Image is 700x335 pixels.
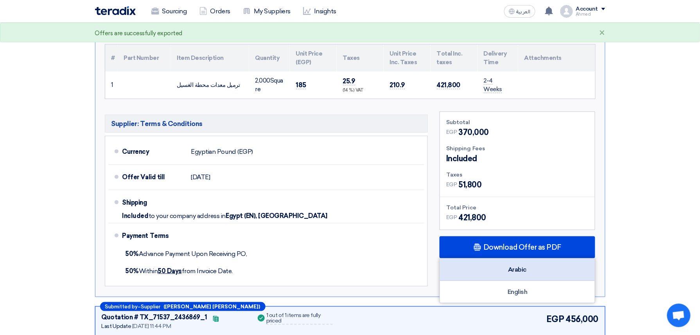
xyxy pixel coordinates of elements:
[145,3,193,20] a: Sourcing
[141,304,161,309] span: Supplier
[390,81,406,89] span: 210.9
[126,267,233,275] span: Within from Invoice Date.
[446,144,589,153] div: Shipping Fees
[158,267,182,275] u: 50 Days
[126,250,247,258] span: Advance Payment Upon Receiving PO,
[249,45,290,72] th: Quantity
[191,144,253,159] div: Egyptian Pound (EGP)
[177,81,243,90] div: ترميل معدات محطة الغسيل
[576,6,598,13] div: Account
[226,212,327,220] span: Egypt (EN), [GEOGRAPHIC_DATA]
[440,281,595,303] div: English
[546,313,564,326] span: EGP
[191,173,210,181] span: [DATE]
[576,12,605,16] div: ِAhmed
[126,250,139,258] strong: 50%
[171,45,249,72] th: Item Description
[122,168,185,187] div: Offer Valid till
[105,304,138,309] span: Submitted by
[296,81,307,89] span: 185
[105,72,118,99] td: 1
[517,9,531,14] span: العربية
[105,45,118,72] th: #
[446,153,477,164] span: Included
[126,267,139,275] strong: 50%
[164,304,260,309] b: ([PERSON_NAME] [PERSON_NAME])
[483,244,561,251] span: Download Offer as PDF
[343,87,377,94] div: (14 %) VAT
[446,204,589,212] div: Total Price
[440,259,595,281] div: Arabic
[446,171,589,179] div: Taxes
[297,3,343,20] a: Insights
[518,45,595,72] th: Attachments
[446,180,457,189] span: EGP
[249,72,290,99] td: Square
[122,142,185,161] div: Currency
[459,179,482,191] span: 51,800
[437,81,461,89] span: 421,800
[193,3,237,20] a: Orders
[459,212,486,223] span: 421,800
[132,323,171,330] span: [DATE] 11:44 PM
[446,213,457,222] span: EGP
[446,128,457,136] span: EGP
[95,29,183,38] div: Offers are successfully exported
[102,313,208,322] div: Quotation # TX_71537_2436869_1
[122,227,415,245] div: Payment Terms
[102,323,131,330] span: Last Update
[118,45,171,72] th: Part Number
[459,126,489,138] span: 370,000
[504,5,535,18] button: العربية
[667,304,691,327] div: Open chat
[431,45,477,72] th: Total Inc. taxes
[337,45,384,72] th: Taxes
[122,212,149,220] span: Included
[560,5,573,18] img: profile_test.png
[384,45,431,72] th: Unit Price Inc. Taxes
[566,313,599,326] span: 456,000
[599,29,605,38] div: ×
[237,3,297,20] a: My Suppliers
[122,193,185,212] div: Shipping
[105,115,428,133] h5: Supplier: Terms & Conditions
[266,313,333,325] div: 1 out of 1 items are fully priced
[446,118,589,126] div: Subtotal
[343,77,355,85] span: 25.9
[255,77,271,84] span: 2,000
[290,45,337,72] th: Unit Price (EGP)
[95,6,136,15] img: Teradix logo
[100,302,266,311] div: –
[149,212,226,220] span: to your company address in
[484,77,503,94] span: 2-4 Weeks
[477,45,518,72] th: Delivery Time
